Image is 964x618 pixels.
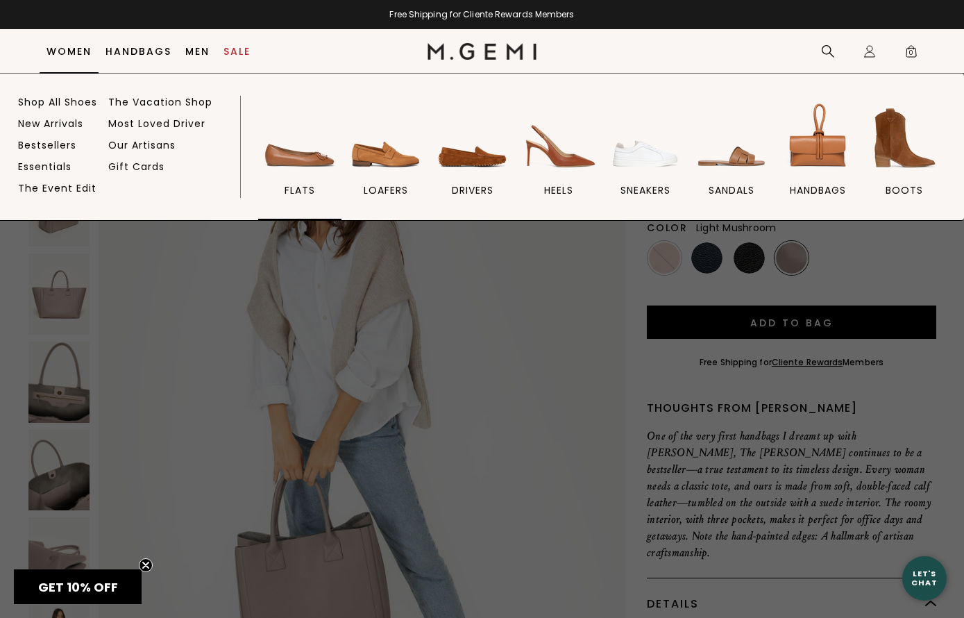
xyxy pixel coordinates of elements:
button: Close teaser [139,558,153,572]
img: BOOTS [865,99,943,177]
span: sandals [709,184,754,197]
span: handbags [790,184,846,197]
div: GET 10% OFFClose teaser [14,569,142,604]
a: Shop All Shoes [18,96,97,108]
a: BOOTS [863,99,947,220]
img: M.Gemi [428,43,536,60]
div: Let's Chat [902,569,947,587]
img: sandals [693,99,770,177]
span: 0 [904,47,918,61]
span: loafers [364,184,408,197]
a: Essentials [18,160,71,173]
a: Women [46,46,92,57]
a: New Arrivals [18,117,83,130]
span: drivers [452,184,493,197]
a: Our Artisans [108,139,176,151]
a: flats [258,99,341,220]
img: heels [520,99,598,177]
a: sneakers [604,99,687,220]
a: heels [518,99,601,220]
a: drivers [431,99,514,220]
span: BOOTS [886,184,923,197]
a: sandals [691,99,774,220]
a: Handbags [105,46,171,57]
a: Most Loved Driver [108,117,205,130]
a: loafers [345,99,428,220]
span: heels [544,184,573,197]
a: Bestsellers [18,139,76,151]
img: handbags [779,99,857,177]
span: GET 10% OFF [38,578,118,596]
img: flats [261,99,339,177]
span: sneakers [620,184,670,197]
a: The Event Edit [18,182,96,194]
img: loafers [347,99,425,177]
span: flats [285,184,315,197]
a: The Vacation Shop [108,96,212,108]
a: Gift Cards [108,160,164,173]
img: drivers [434,99,511,177]
a: Men [185,46,210,57]
a: handbags [777,99,860,220]
a: Sale [223,46,251,57]
img: sneakers [607,99,684,177]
